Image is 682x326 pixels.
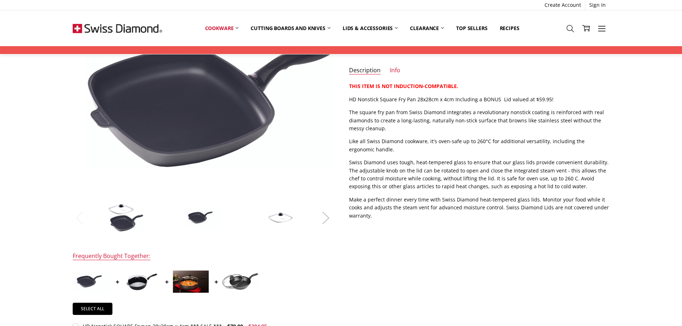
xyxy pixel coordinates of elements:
img: HD Nonstick SQUARE Frypan 28x28x4cm with **Bonus** LID! *** SALE *** [262,205,298,230]
a: Recipes [494,20,526,36]
a: Clearance [404,20,450,36]
img: HD Nonstick SQUARE Frypan 28x28x4cm with **Bonus** LID! *** SALE *** [108,203,144,232]
a: Lids & Accessories [337,20,404,36]
img: Nonstick INDUCTION HD Deep Frypan Saute Casserole with Glass lid 28cm X 7.5cm 4.2L *** SALE *** [173,271,209,293]
a: Top Sellers [450,20,493,36]
img: HD Nonstick DEEP Frypan Saute with glass vented lid 28cm x 7.5cm 4.2L *** SALE *** [124,269,159,293]
button: Next [319,207,333,229]
a: Cookware [199,20,245,36]
p: Swiss Diamond uses tough, heat-tempered glass to ensure that our glass lids provide convenient du... [349,159,610,191]
button: Previous [73,207,87,229]
p: Like all Swiss Diamond cookware, it's oven-safe up to 260°C for additional versatility, including... [349,137,610,154]
strong: THIS ITEM IS NOT INDUCTION-COMPATIBLE. [349,83,458,89]
img: HD Nonstick FryPan Saute Stir fry with LID 26cm x 5cm (19cm FLAT SOLID BASE) *** SALE *** [222,273,258,290]
img: HD Nonstick SQUARE Frypan 28x28cm x 4cm *** SALE *** [74,271,110,292]
img: HD Nonstick SQUARE Frypan 28x28x4cm with **Bonus** LID! *** SALE *** [185,206,221,229]
a: Info [390,67,400,75]
p: HD Nonstick Square Fry Pan 28x28cm x 4cm Including a BONUS Lid valued at $59.95! [349,96,610,103]
img: Free Shipping On Every Order [73,10,162,46]
p: Make a perfect dinner every time with Swiss Diamond heat-tempered glass lids. Monitor your food w... [349,196,610,220]
a: Cutting boards and knives [245,20,337,36]
a: Description [349,67,381,75]
a: Select all [73,303,113,315]
p: The square fry pan from Swiss Diamond integrates a revolutionary nonstick coating is reinforced w... [349,108,610,132]
div: Frequently Bought Together: [73,252,150,261]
